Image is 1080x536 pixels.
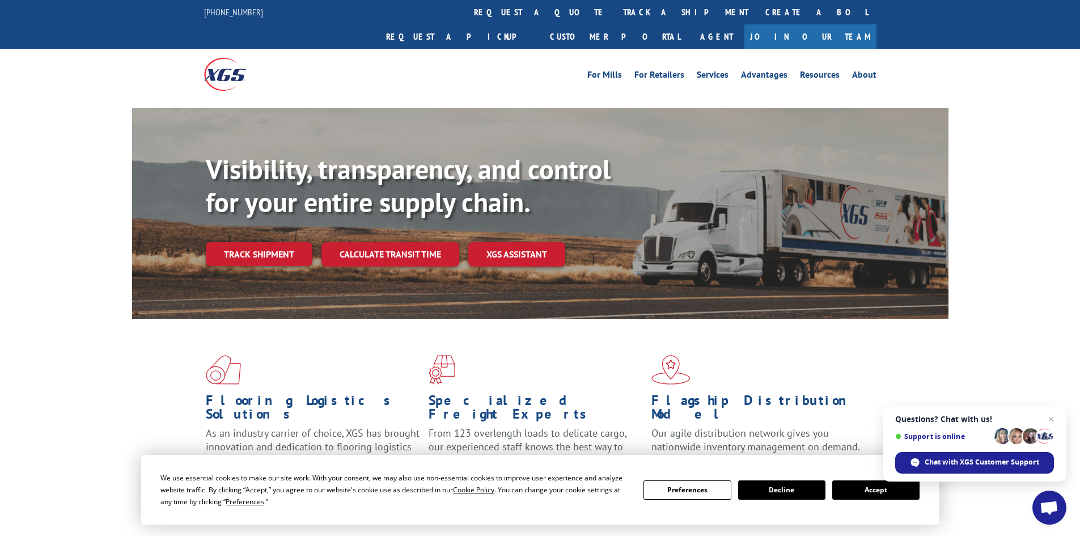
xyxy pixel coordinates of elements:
a: Track shipment [206,242,312,266]
h1: Specialized Freight Experts [429,394,643,427]
a: Resources [800,70,840,83]
a: About [852,70,876,83]
span: Preferences [226,497,264,507]
div: Cookie Consent Prompt [141,455,939,525]
button: Decline [738,480,825,500]
h1: Flagship Distribution Model [651,394,866,427]
a: Agent [689,24,744,49]
img: xgs-icon-flagship-distribution-model-red [651,355,691,385]
p: From 123 overlength loads to delicate cargo, our experienced staff knows the best way to move you... [429,427,643,477]
div: Chat with XGS Customer Support [895,452,1054,474]
img: xgs-icon-focused-on-flooring-red [429,355,455,385]
a: Request a pickup [378,24,541,49]
span: Our agile distribution network gives you nationwide inventory management on demand. [651,427,860,453]
span: Cookie Policy [453,485,494,495]
button: Preferences [643,480,731,500]
div: Open chat [1032,491,1066,525]
span: Support is online [895,432,990,441]
button: Accept [832,480,920,500]
span: Questions? Chat with us! [895,415,1054,424]
a: Customer Portal [541,24,689,49]
a: For Retailers [634,70,684,83]
div: We use essential cookies to make our site work. With your consent, we may also use non-essential ... [160,472,630,508]
a: Calculate transit time [321,242,459,267]
span: Chat with XGS Customer Support [925,457,1039,467]
img: xgs-icon-total-supply-chain-intelligence-red [206,355,241,385]
a: For Mills [587,70,622,83]
h1: Flooring Logistics Solutions [206,394,420,427]
b: Visibility, transparency, and control for your entire supply chain. [206,151,611,220]
span: Close chat [1044,412,1058,426]
a: Services [697,70,729,83]
a: XGS ASSISTANT [468,242,565,267]
a: Advantages [741,70,787,83]
span: As an industry carrier of choice, XGS has brought innovation and dedication to flooring logistics... [206,427,420,467]
a: [PHONE_NUMBER] [204,6,263,18]
a: Join Our Team [744,24,876,49]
